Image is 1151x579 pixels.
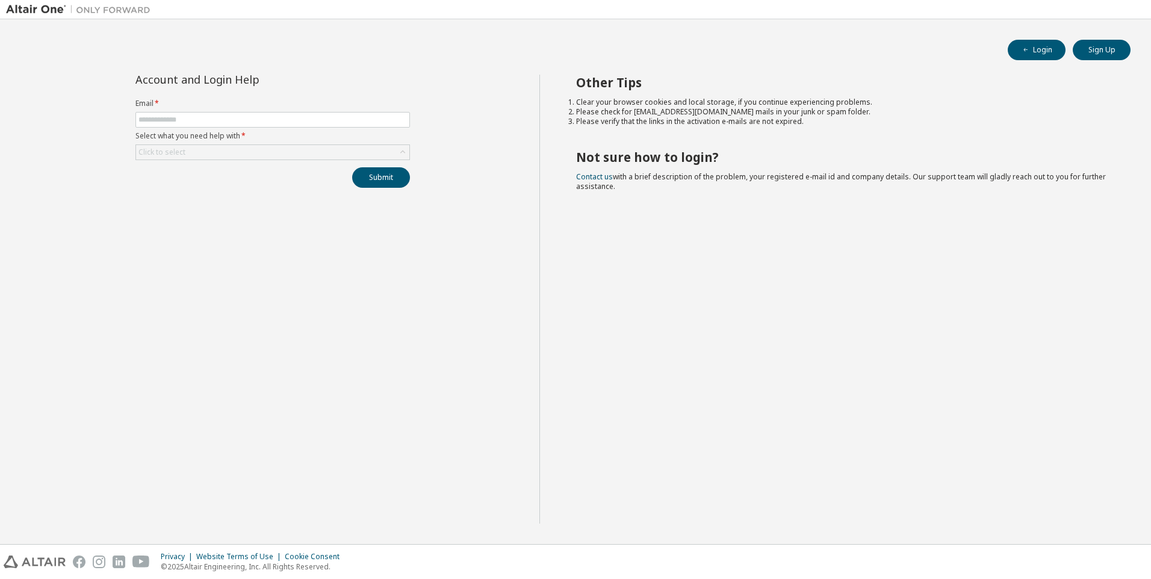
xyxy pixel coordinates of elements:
div: Website Terms of Use [196,552,285,562]
img: Altair One [6,4,157,16]
li: Please check for [EMAIL_ADDRESS][DOMAIN_NAME] mails in your junk or spam folder. [576,107,1109,117]
button: Sign Up [1073,40,1131,60]
p: © 2025 Altair Engineering, Inc. All Rights Reserved. [161,562,347,572]
img: instagram.svg [93,556,105,568]
span: with a brief description of the problem, your registered e-mail id and company details. Our suppo... [576,172,1106,191]
img: facebook.svg [73,556,85,568]
div: Cookie Consent [285,552,347,562]
a: Contact us [576,172,613,182]
div: Click to select [138,147,185,157]
label: Email [135,99,410,108]
img: linkedin.svg [113,556,125,568]
div: Account and Login Help [135,75,355,84]
li: Clear your browser cookies and local storage, if you continue experiencing problems. [576,98,1109,107]
h2: Not sure how to login? [576,149,1109,165]
div: Privacy [161,552,196,562]
div: Click to select [136,145,409,159]
li: Please verify that the links in the activation e-mails are not expired. [576,117,1109,126]
button: Login [1008,40,1066,60]
img: altair_logo.svg [4,556,66,568]
label: Select what you need help with [135,131,410,141]
button: Submit [352,167,410,188]
h2: Other Tips [576,75,1109,90]
img: youtube.svg [132,556,150,568]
